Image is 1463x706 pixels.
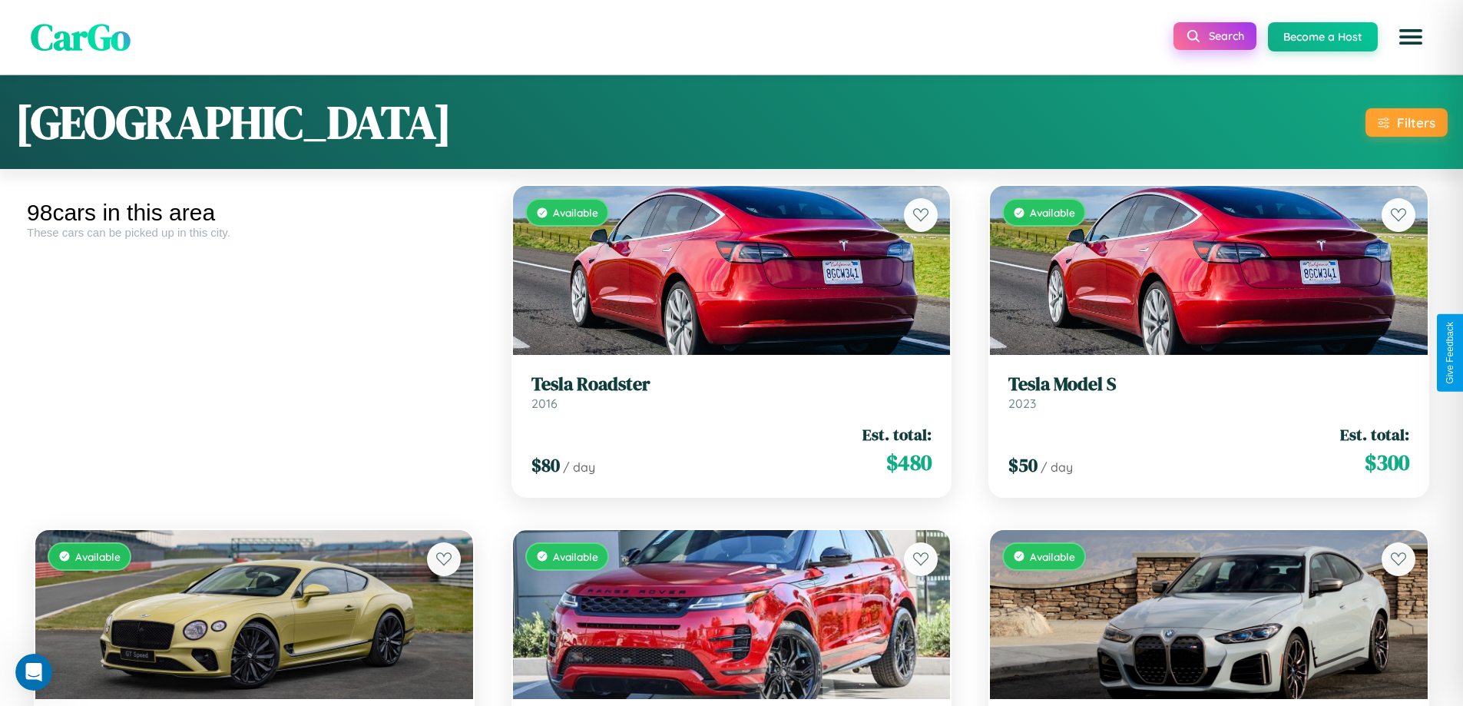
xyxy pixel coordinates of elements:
h1: [GEOGRAPHIC_DATA] [15,91,452,154]
span: Est. total: [862,423,932,446]
span: Available [553,550,598,563]
h3: Tesla Model S [1008,373,1409,396]
span: 2016 [531,396,558,411]
a: Tesla Roadster2016 [531,373,932,411]
span: CarGo [31,12,131,62]
span: Available [1030,206,1075,219]
span: 2023 [1008,396,1036,411]
span: $ 80 [531,452,560,478]
button: Open menu [1389,15,1432,58]
span: Search [1209,29,1244,43]
span: Available [1030,550,1075,563]
h3: Tesla Roadster [531,373,932,396]
button: Become a Host [1268,22,1378,51]
div: Give Feedback [1445,322,1455,384]
span: $ 300 [1365,447,1409,478]
span: Available [75,550,121,563]
span: $ 50 [1008,452,1038,478]
div: Filters [1397,114,1435,131]
span: Est. total: [1340,423,1409,446]
span: Available [553,206,598,219]
div: 98 cars in this area [27,200,482,226]
span: / day [563,459,595,475]
span: $ 480 [886,447,932,478]
iframe: Intercom live chat [15,654,52,691]
a: Tesla Model S2023 [1008,373,1409,411]
button: Search [1173,22,1256,50]
span: / day [1041,459,1073,475]
button: Filters [1365,108,1448,137]
div: These cars can be picked up in this city. [27,226,482,239]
